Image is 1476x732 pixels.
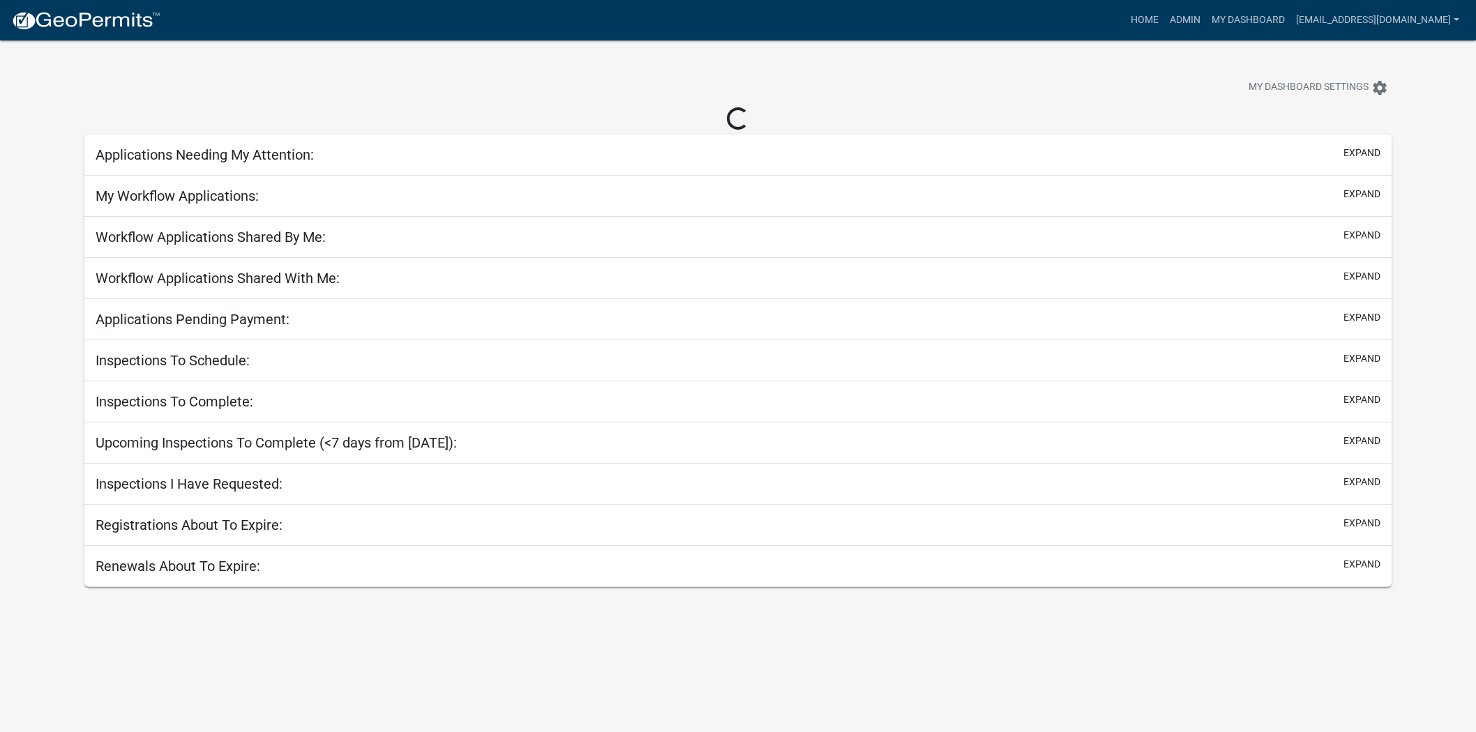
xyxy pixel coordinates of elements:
[1343,269,1380,284] button: expand
[96,393,253,410] h5: Inspections To Complete:
[96,229,326,245] h5: Workflow Applications Shared By Me:
[1343,351,1380,366] button: expand
[1125,7,1164,33] a: Home
[1343,434,1380,448] button: expand
[96,517,283,533] h5: Registrations About To Expire:
[1237,74,1399,101] button: My Dashboard Settingssettings
[1343,516,1380,531] button: expand
[96,146,314,163] h5: Applications Needing My Attention:
[96,352,250,369] h5: Inspections To Schedule:
[1343,146,1380,160] button: expand
[96,558,260,574] h5: Renewals About To Expire:
[1371,79,1388,96] i: settings
[96,188,259,204] h5: My Workflow Applications:
[1343,475,1380,489] button: expand
[1343,310,1380,325] button: expand
[1343,187,1380,201] button: expand
[1249,79,1369,96] span: My Dashboard Settings
[1343,228,1380,243] button: expand
[1164,7,1206,33] a: Admin
[1343,392,1380,407] button: expand
[1290,7,1465,33] a: [EMAIL_ADDRESS][DOMAIN_NAME]
[96,270,340,287] h5: Workflow Applications Shared With Me:
[1343,557,1380,572] button: expand
[96,311,289,328] h5: Applications Pending Payment:
[1206,7,1290,33] a: My Dashboard
[96,475,283,492] h5: Inspections I Have Requested:
[96,434,457,451] h5: Upcoming Inspections To Complete (<7 days from [DATE]):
